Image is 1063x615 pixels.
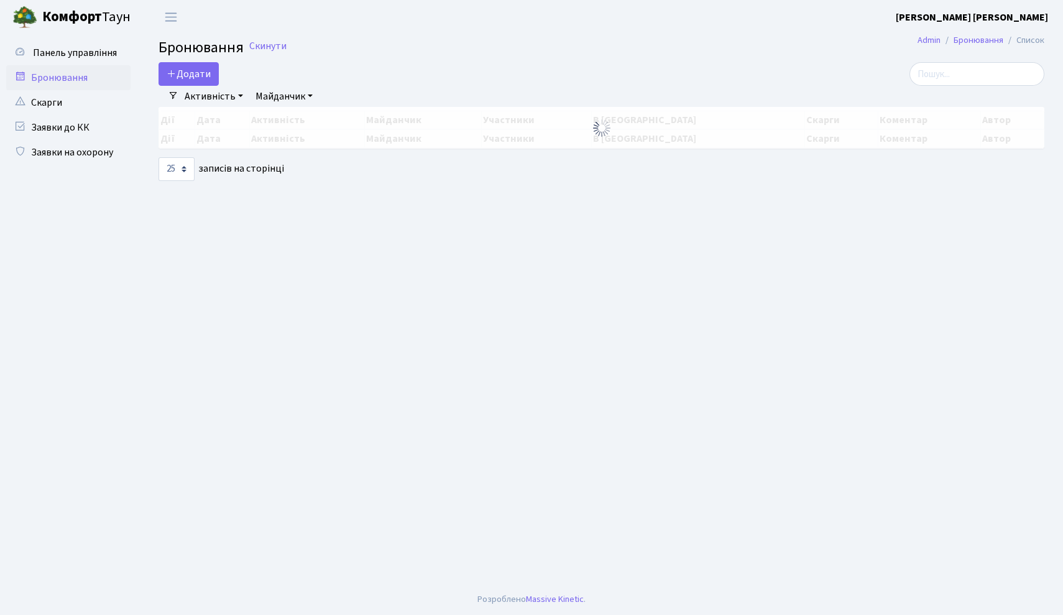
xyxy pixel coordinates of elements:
button: Переключити навігацію [155,7,186,27]
a: Скинути [249,40,287,52]
a: Бронювання [6,65,131,90]
a: Admin [918,34,941,47]
button: Додати [159,62,219,86]
b: [PERSON_NAME] [PERSON_NAME] [896,11,1048,24]
select: записів на сторінці [159,157,195,181]
a: Заявки до КК [6,115,131,140]
input: Пошук... [909,62,1044,86]
a: Бронювання [954,34,1003,47]
img: Обробка... [592,118,612,138]
b: Комфорт [42,7,102,27]
span: Таун [42,7,131,28]
a: Massive Kinetic [526,593,584,606]
a: Активність [180,86,248,107]
nav: breadcrumb [899,27,1063,53]
a: Скарги [6,90,131,115]
a: [PERSON_NAME] [PERSON_NAME] [896,10,1048,25]
label: записів на сторінці [159,157,284,181]
div: Розроблено . [477,593,586,606]
a: Заявки на охорону [6,140,131,165]
span: Панель управління [33,46,117,60]
img: logo.png [12,5,37,30]
li: Список [1003,34,1044,47]
a: Майданчик [251,86,318,107]
span: Бронювання [159,37,244,58]
a: Панель управління [6,40,131,65]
